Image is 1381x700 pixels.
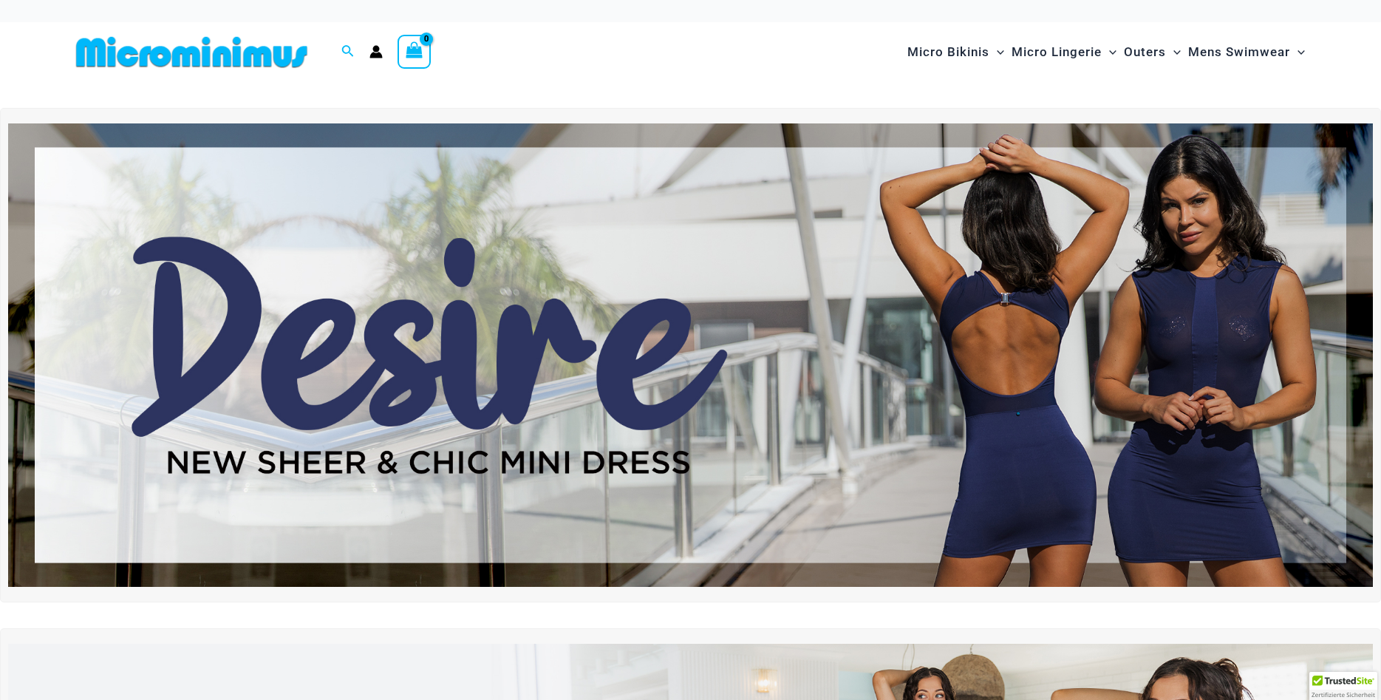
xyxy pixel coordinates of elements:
img: MM SHOP LOGO FLAT [70,35,313,69]
a: Search icon link [341,43,355,61]
span: Menu Toggle [1166,33,1181,71]
div: TrustedSite Certified [1309,672,1377,700]
a: Mens SwimwearMenu ToggleMenu Toggle [1184,30,1309,75]
span: Outers [1124,33,1166,71]
span: Micro Lingerie [1012,33,1102,71]
span: Menu Toggle [989,33,1004,71]
a: Account icon link [369,45,383,58]
nav: Site Navigation [901,27,1312,77]
span: Menu Toggle [1102,33,1116,71]
span: Mens Swimwear [1188,33,1290,71]
span: Menu Toggle [1290,33,1305,71]
span: Micro Bikinis [907,33,989,71]
a: OutersMenu ToggleMenu Toggle [1120,30,1184,75]
img: Desire me Navy Dress [8,123,1373,588]
a: View Shopping Cart, empty [398,35,432,69]
a: Micro BikinisMenu ToggleMenu Toggle [904,30,1008,75]
a: Micro LingerieMenu ToggleMenu Toggle [1008,30,1120,75]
